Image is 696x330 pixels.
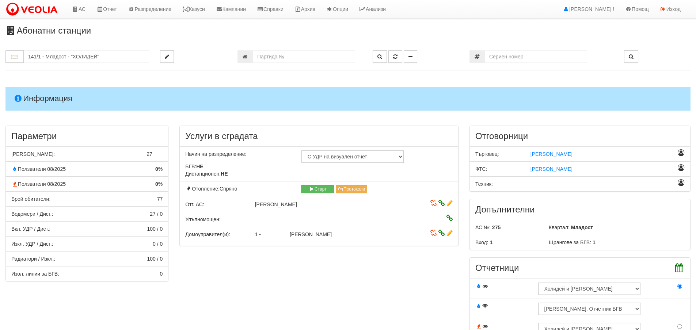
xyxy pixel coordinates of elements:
[185,151,246,157] span: Начин на разпределение:
[185,131,453,141] h3: Услуги в сградата
[155,181,158,187] strong: 0
[253,50,355,63] input: Партида №
[549,225,570,230] span: Квартал:
[301,185,334,193] button: Старт
[220,186,237,192] span: Спряно
[11,181,66,187] span: Ползватели 08/2025
[475,166,487,172] span: ФТС:
[196,164,203,169] strong: НЕ
[11,226,50,232] span: Вкл. УДР / Дист.:
[155,165,163,173] span: %
[6,180,168,188] div: % от апартаментите с консумация по отчет за отопление през миналия месец
[221,171,228,177] strong: НЕ
[475,239,488,245] span: Вход:
[6,165,168,173] div: % от апартаментите с консумация по отчет за БГВ през миналия месец
[147,226,163,232] span: 100 / 0
[549,239,591,245] span: Щрангове за БГВ:
[147,151,152,157] span: 27
[11,166,66,172] span: Ползватели 08/2025
[185,164,203,169] span: БГВ:
[11,271,59,277] span: Изол. линии за БГВ:
[593,239,596,245] b: 1
[290,231,332,237] span: [PERSON_NAME]
[153,241,163,247] span: 0 / 0
[185,202,204,207] span: Отговорник АС
[571,225,593,230] b: Младост
[11,196,50,202] span: Брой обитатели:
[5,26,691,35] h3: Абонатни станции
[490,239,492,245] b: 1
[24,50,149,63] input: Абонатна станция
[11,151,55,157] span: [PERSON_NAME]:
[155,166,158,172] strong: 0
[492,225,501,230] b: 275
[336,185,368,193] button: Протоколи
[150,211,163,217] span: 27 / 0
[147,256,163,262] span: 100 / 0
[475,263,685,273] h3: Отчетници
[5,2,61,17] img: VeoliaLogo.png
[475,205,685,214] h3: Допълнителни
[185,186,237,192] span: Отопление:
[475,151,499,157] span: Търговец:
[11,256,55,262] span: Радиатори / Изкл.:
[185,171,228,177] span: Дистанционен:
[530,151,573,157] span: [PERSON_NAME]
[255,231,261,237] span: 1 -
[155,180,163,188] span: %
[485,50,587,63] input: Сериен номер
[11,131,163,141] h3: Параметри
[5,87,691,110] h4: Информация
[160,271,163,277] span: 0
[157,196,163,202] span: 77
[475,181,493,187] span: Техник:
[475,225,491,230] span: АС №:
[475,131,685,141] h3: Отговорници
[185,216,220,222] span: Упълномощен:
[530,166,573,172] span: [PERSON_NAME]
[11,211,53,217] span: Водомери / Дист.:
[678,180,685,185] i: Назначаване като отговорник Техник
[678,165,685,170] i: Назначаване като отговорник ФТС
[185,231,230,237] span: Домоуправител(и):
[11,241,53,247] span: Изкл. УДР / Дист.:
[678,150,685,156] i: Назначаване като отговорник Търговец
[255,202,297,207] span: [PERSON_NAME]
